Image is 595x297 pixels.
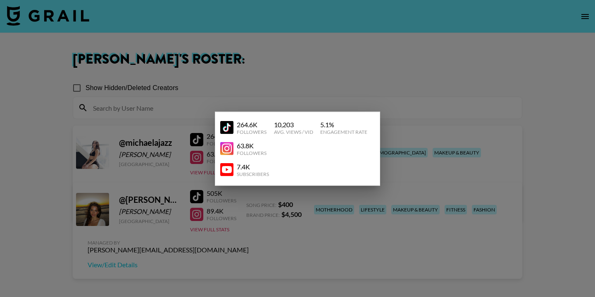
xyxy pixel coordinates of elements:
img: YouTube [220,121,233,134]
div: 264.6K [237,120,267,128]
div: Followers [237,128,267,135]
div: 10,203 [274,120,313,128]
img: YouTube [220,163,233,176]
div: Subscribers [237,171,269,177]
div: 5.1 % [320,120,367,128]
img: YouTube [220,142,233,155]
div: 63.8K [237,141,267,150]
div: Followers [237,150,267,156]
div: Avg. Views / Vid [274,128,313,135]
div: Engagement Rate [320,128,367,135]
div: 7.4K [237,162,269,171]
